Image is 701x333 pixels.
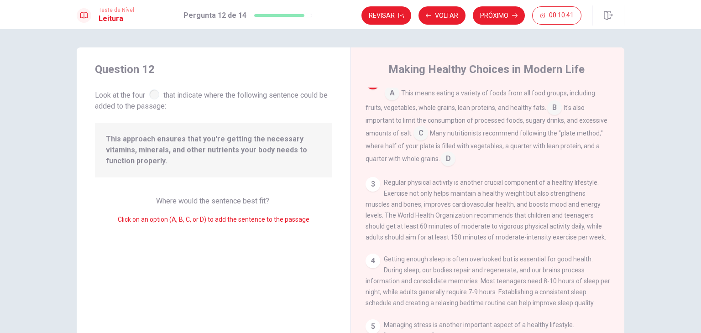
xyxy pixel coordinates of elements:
span: Many nutritionists recommend following the "plate method," where half of your plate is filled wit... [366,130,603,162]
button: Próximo [473,6,525,25]
span: It's also important to limit the consumption of processed foods, sugary drinks, and excessive amo... [366,104,607,137]
button: 00:10:41 [532,6,581,25]
button: Voltar [419,6,466,25]
h4: Making Healthy Choices in Modern Life [388,62,585,77]
div: 4 [366,254,380,268]
span: This approach ensures that you're getting the necessary vitamins, minerals, and other nutrients y... [106,134,321,166]
button: Revisar [361,6,411,25]
span: Click on an option (A, B, C, or D) to add the sentence to the passage [118,216,309,223]
span: Teste de Nível [99,7,134,13]
div: 3 [366,177,380,192]
h4: Question 12 [95,62,332,77]
span: Getting enough sleep is often overlooked but is essential for good health. During sleep, our bodi... [366,255,610,307]
span: D [441,151,455,166]
span: 00:10:41 [549,12,574,19]
span: Look at the four that indicate where the following sentence could be added to the passage: [95,88,332,112]
h1: Leitura [99,13,134,24]
span: Where would the sentence best fit? [156,197,271,205]
h1: Pergunta 12 de 14 [183,10,246,21]
span: C [413,126,428,140]
span: B [547,100,562,115]
span: Regular physical activity is another crucial component of a healthy lifestyle. Exercise not only ... [366,179,606,241]
span: This means eating a variety of foods from all food groups, including fruits, vegetables, whole gr... [366,89,595,111]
